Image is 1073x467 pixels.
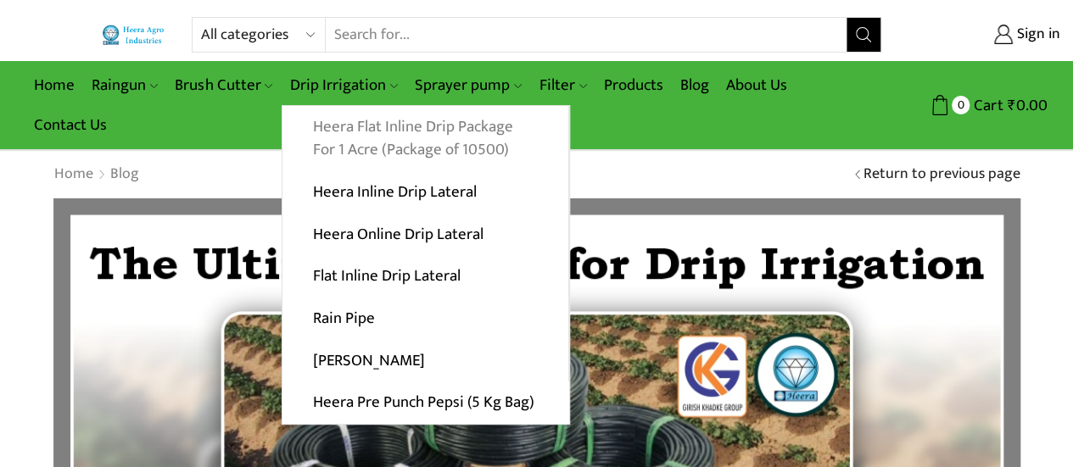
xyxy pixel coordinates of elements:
[970,94,1003,117] span: Cart
[53,164,94,186] a: Home
[282,213,568,255] a: Heera Online Drip Lateral
[898,90,1048,121] a: 0 Cart ₹0.00
[952,96,970,114] span: 0
[595,65,672,105] a: Products
[282,171,568,214] a: Heera Inline Drip Lateral
[109,164,140,186] a: Blog
[282,255,568,297] a: Flat Inline Drip Lateral
[326,18,847,52] input: Search for...
[83,65,166,105] a: Raingun
[531,65,595,105] a: Filter
[25,105,115,145] a: Contact Us
[282,65,406,105] a: Drip Irrigation
[166,65,281,105] a: Brush Cutter
[1008,92,1016,119] span: ₹
[406,65,530,105] a: Sprayer pump
[907,19,1060,50] a: Sign in
[282,381,569,424] a: Heera Pre Punch Pepsi (5 Kg Bag)
[282,339,568,381] a: [PERSON_NAME]
[863,164,1020,186] a: Return to previous page
[282,106,568,171] a: Heera Flat Inline Drip Package For 1 Acre (Package of 10500)
[1013,24,1060,46] span: Sign in
[718,65,796,105] a: About Us
[1008,92,1048,119] bdi: 0.00
[672,65,718,105] a: Blog
[282,297,568,340] a: Rain Pipe
[847,18,880,52] button: Search button
[25,65,83,105] a: Home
